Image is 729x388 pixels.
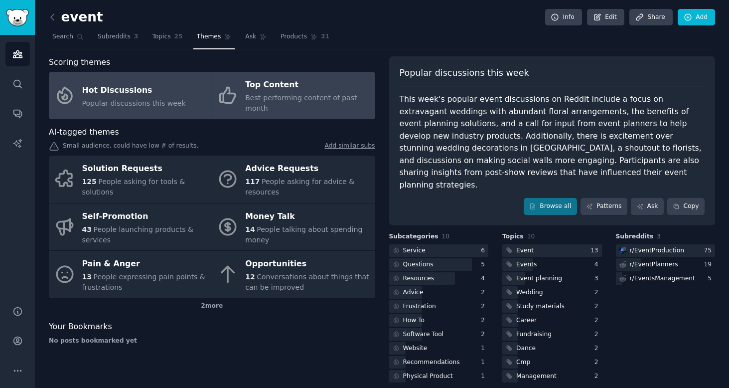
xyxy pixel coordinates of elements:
a: Software Tool2 [389,328,489,341]
div: Money Talk [245,208,370,224]
div: Event planning [516,274,562,283]
div: Study materials [516,302,565,311]
a: Career2 [502,314,602,327]
a: Resources4 [389,272,489,285]
div: Dance [516,344,536,353]
div: 2 [594,302,602,311]
span: Popular discussions this week [400,67,529,79]
div: 2 [481,288,488,297]
a: Physical Product1 [389,370,489,383]
a: Website1 [389,342,489,355]
a: Products31 [277,29,333,49]
a: Events4 [502,258,602,271]
a: How To2 [389,314,489,327]
span: Popular discussions this week [82,99,186,107]
div: No posts bookmarked yet [49,337,375,346]
div: 4 [481,274,488,283]
div: Physical Product [403,372,453,381]
div: Frustration [403,302,436,311]
span: Your Bookmarks [49,321,112,333]
div: 2 [594,372,602,381]
div: 2 [594,330,602,339]
span: 25 [174,32,183,41]
a: Cmp2 [502,356,602,369]
a: Management2 [502,370,602,383]
div: Pain & Anger [82,256,207,272]
a: Top ContentBest-performing content of past month [212,72,375,119]
a: Recommendations1 [389,356,489,369]
a: Share [629,9,672,26]
span: Subcategories [389,232,438,241]
h2: event [49,9,103,25]
div: 2 more [49,298,375,314]
span: Products [281,32,307,41]
div: Top Content [245,77,370,93]
a: Topics25 [148,29,186,49]
a: r/EventsManagement5 [616,272,716,285]
span: 31 [321,32,329,41]
div: Self-Promotion [82,208,207,224]
span: 3 [134,32,139,41]
div: 19 [704,260,715,269]
span: 3 [657,233,661,240]
a: Self-Promotion43People launching products & services [49,203,212,251]
div: 2 [481,330,488,339]
div: Questions [403,260,434,269]
button: Copy [667,198,705,215]
div: Resources [403,274,435,283]
a: Pain & Anger13People expressing pain points & frustrations [49,251,212,298]
div: Opportunities [245,256,370,272]
div: 2 [594,344,602,353]
span: People launching products & services [82,225,193,244]
div: Events [516,260,537,269]
span: Scoring themes [49,56,110,69]
div: How To [403,316,425,325]
div: 13 [590,246,602,255]
a: Frustration2 [389,300,489,313]
a: Fundraising2 [502,328,602,341]
div: Hot Discussions [82,82,186,98]
span: Best-performing content of past month [245,94,357,112]
a: Advice Requests117People asking for advice & resources [212,156,375,203]
div: 2 [594,316,602,325]
div: Small audience, could have low # of results. [49,142,375,152]
a: Search [49,29,87,49]
span: 13 [82,273,92,281]
a: Patterns [581,198,627,215]
a: Dance2 [502,342,602,355]
span: 125 [82,178,97,186]
a: Themes [193,29,235,49]
a: Advice2 [389,286,489,299]
div: Management [516,372,557,381]
a: Opportunities12Conversations about things that can be improved [212,251,375,298]
span: AI-tagged themes [49,126,119,139]
div: 1 [481,344,488,353]
div: 2 [594,288,602,297]
a: Edit [587,9,624,26]
div: Career [516,316,537,325]
span: 10 [442,233,450,240]
span: Search [52,32,73,41]
span: Themes [197,32,221,41]
div: Service [403,246,426,255]
a: Wedding2 [502,286,602,299]
a: Event planning3 [502,272,602,285]
div: 2 [481,316,488,325]
a: Ask [242,29,270,49]
div: Wedding [516,288,543,297]
span: Subreddits [616,232,654,241]
a: Ask [631,198,664,215]
div: Cmp [516,358,530,367]
a: Service6 [389,244,489,257]
div: Software Tool [403,330,444,339]
div: Fundraising [516,330,552,339]
span: People asking for advice & resources [245,178,354,196]
span: Topics [502,232,524,241]
span: People expressing pain points & frustrations [82,273,205,291]
div: 6 [481,246,488,255]
span: 12 [245,273,255,281]
div: 2 [594,358,602,367]
div: Advice [403,288,424,297]
span: 43 [82,225,92,233]
a: Hot DiscussionsPopular discussions this week [49,72,212,119]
